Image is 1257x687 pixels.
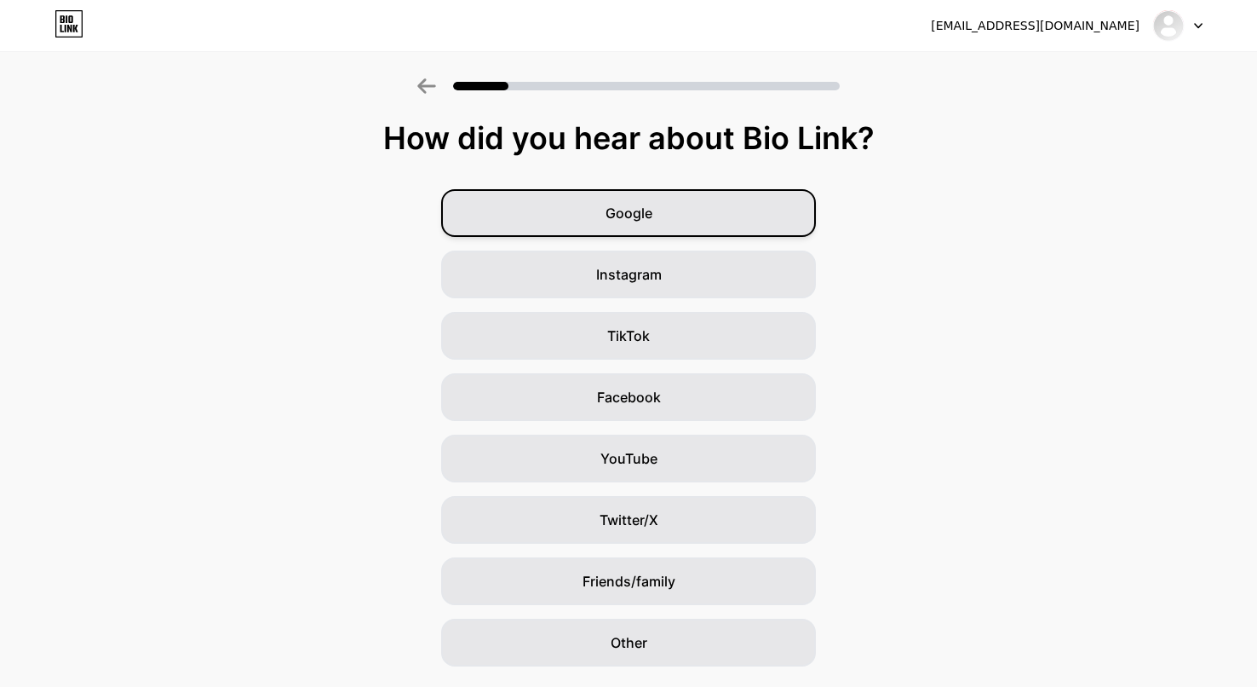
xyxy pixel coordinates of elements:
div: How did you hear about Bio Link? [9,121,1248,155]
span: Google [606,203,652,223]
span: Other [611,632,647,653]
span: Twitter/X [600,510,658,530]
span: TikTok [607,326,650,346]
span: YouTube [600,448,657,469]
img: Dew Kittituch [1152,9,1185,42]
span: Facebook [597,387,661,407]
span: Instagram [596,264,662,285]
span: Friends/family [583,571,675,592]
div: [EMAIL_ADDRESS][DOMAIN_NAME] [931,17,1139,35]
